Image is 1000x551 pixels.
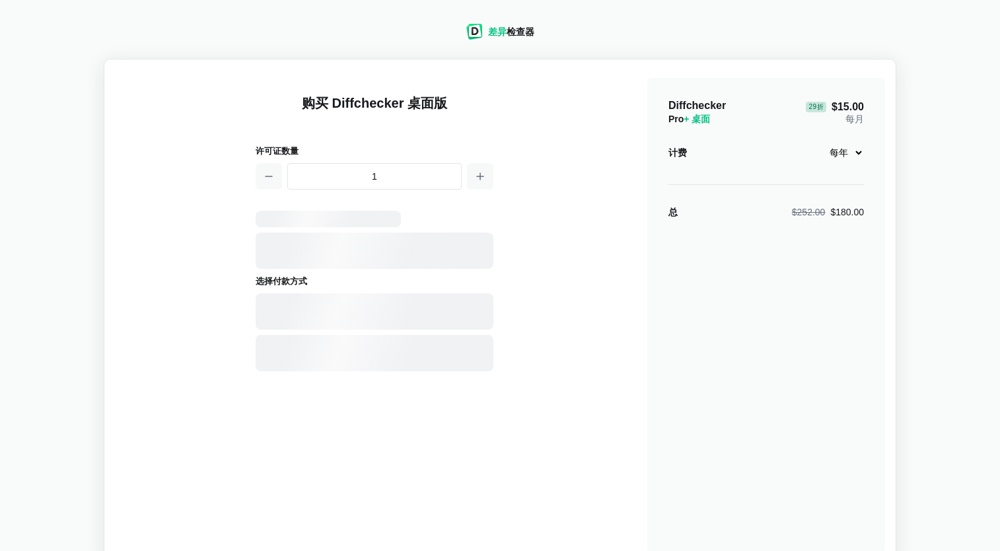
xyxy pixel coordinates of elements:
img: Diffchecker logo [466,24,483,40]
span: + 桌面 [684,114,710,124]
input: 1 [287,163,462,190]
strong: 总 [668,207,678,217]
h1: 购买 Diffchecker 桌面版 [256,94,493,128]
div: 计费 [668,146,687,159]
span: 差异 [488,26,507,37]
h2: 选择付款方式 [256,274,493,288]
font: $15.00 [832,102,864,112]
font: 29折 [808,103,824,110]
div: 检查器 [488,25,534,38]
span: $252.00 [792,207,826,217]
div: $180.00 [792,205,864,219]
font: 每月 [845,114,864,124]
span: Pro [668,114,710,124]
h2: 许可证数量 [256,144,493,158]
span: Diffchecker [668,100,726,111]
a: Diffchecker logo差异检查器 [466,31,534,42]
